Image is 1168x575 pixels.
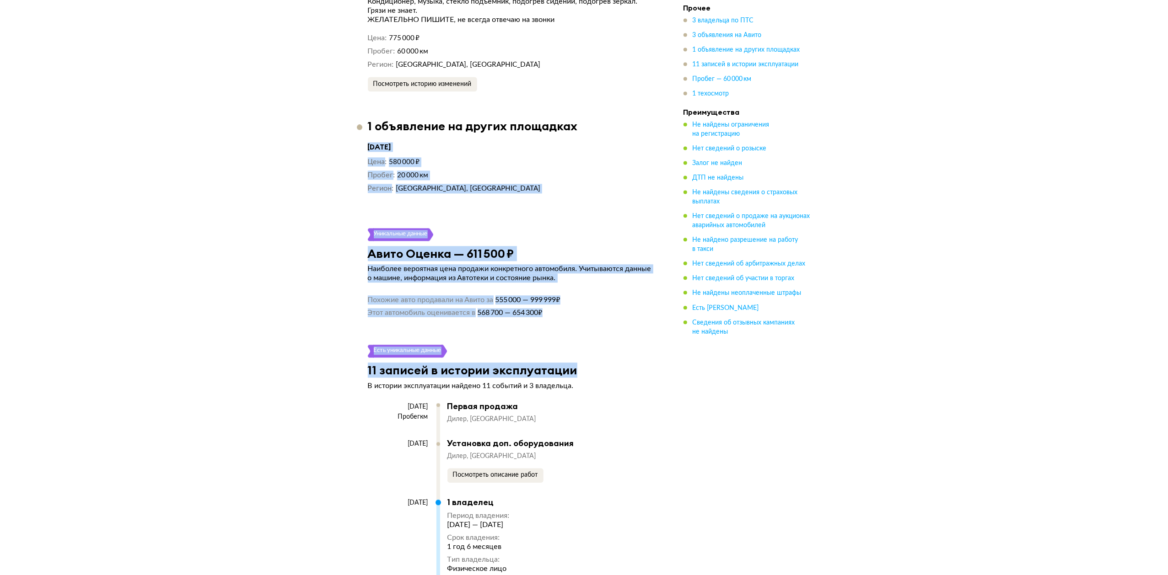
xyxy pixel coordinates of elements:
h3: 11 записей в истории эксплуатации [368,363,577,377]
span: Пробег — 60 000 км [693,76,752,83]
span: Не найдены неоплаченные штрафы [693,290,802,297]
span: Этот автомобиль оценивается в [368,308,476,317]
div: [DATE] [368,440,428,448]
span: 1 объявление на других площадках [693,47,800,53]
h3: Авито Оценка — 611 500 ₽ [368,246,514,261]
span: Дилер [447,416,470,422]
span: Есть [PERSON_NAME] [693,305,759,311]
div: Первая продажа [447,401,647,411]
dt: Цена [368,157,387,167]
span: Похожие авто продавали на Авито за [368,295,494,304]
div: Установка доп. оборудования [447,438,647,448]
span: [GEOGRAPHIC_DATA] [470,416,536,422]
span: Нет сведений о продаже на аукционах аварийных автомобилей [693,213,810,229]
span: 3 владельца по ПТС [693,18,754,24]
div: Тип владельца : [447,555,510,564]
span: 568 700 — 654 300 ₽ [476,308,543,317]
div: Физическое лицо [447,564,510,573]
span: [GEOGRAPHIC_DATA], [GEOGRAPHIC_DATA] [396,185,540,192]
dt: Пробег [368,170,395,180]
span: 20 000 км [397,172,428,179]
span: Нет сведений об участии в торгах [693,276,795,282]
dt: Цена [368,33,387,43]
div: Период владения : [447,511,510,520]
dt: Регион [368,184,394,193]
div: ЖЕЛАТЕЛЬНО ПИШИТЕ, не всегда отвечаю на звонки [368,15,656,24]
span: 60 000 км [397,48,428,55]
p: В истории эксплуатации найдено 11 событий и 3 владельца. [368,381,656,390]
span: 1 техосмотр [693,91,729,97]
div: 1 владелец [447,497,510,507]
span: Залог не найден [693,160,743,167]
span: Нет сведений об арбитражных делах [693,261,806,267]
span: Не найдено разрешение на работу в такси [693,237,798,253]
span: Не найдены ограничения на регистрацию [693,122,770,138]
div: Есть уникальные данные [373,345,442,357]
p: Наиболее вероятная цена продажи конкретного автомобиля. Учитываются данные о машине, информация и... [368,264,656,282]
span: Посмотреть историю изменений [373,81,472,87]
span: [GEOGRAPHIC_DATA] [470,453,536,459]
button: Посмотреть описание работ [447,468,544,483]
span: 580 000 ₽ [389,159,420,165]
span: [GEOGRAPHIC_DATA], [GEOGRAPHIC_DATA] [396,61,540,68]
div: Срок владения : [447,533,510,542]
span: Сведения об отзывных кампаниях не найдены [693,319,795,335]
div: Уникальные данные [373,228,428,241]
h3: 1 объявление на других площадках [368,119,578,133]
span: ДТП не найдены [693,175,744,181]
div: Пробег км [368,413,428,421]
span: Дилер [447,453,470,459]
h4: [DATE] [368,142,656,152]
button: Посмотреть историю изменений [368,77,477,91]
div: [DATE] [368,403,428,411]
dt: Пробег [368,47,395,56]
span: 775 000 ₽ [389,35,420,42]
div: [DATE] [368,499,428,507]
h4: Преимущества [684,108,812,117]
span: 11 записей в истории эксплуатации [693,62,799,68]
dt: Регион [368,60,394,69]
span: Нет сведений о розыске [693,146,767,152]
span: Посмотреть описание работ [453,472,538,478]
span: 555 000 — 999 999 ₽ [494,295,560,304]
h4: Прочее [684,4,812,13]
div: [DATE] — [DATE] [447,520,510,529]
div: 1 год 6 месяцев [447,542,510,551]
span: 3 объявления на Авито [693,32,762,39]
span: Не найдены сведения о страховых выплатах [693,190,798,205]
